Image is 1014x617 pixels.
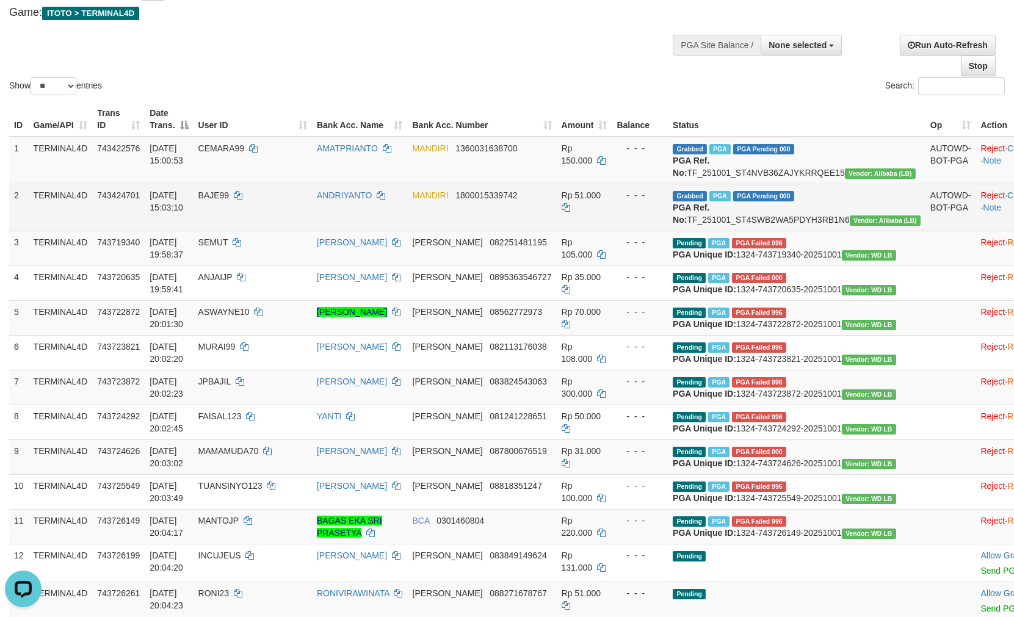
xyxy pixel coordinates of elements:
[413,588,483,598] span: [PERSON_NAME]
[925,184,976,231] td: AUTOWD-BOT-PGA
[9,102,29,137] th: ID
[198,143,244,153] span: CEMARA99
[490,377,546,386] span: Copy 083824543063 to clipboard
[29,102,93,137] th: Game/API: activate to sort column ascending
[617,189,663,201] div: - - -
[673,319,736,329] b: PGA Unique ID:
[413,342,483,352] span: [PERSON_NAME]
[317,446,387,456] a: [PERSON_NAME]
[562,272,601,282] span: Rp 35.000
[150,190,183,212] span: [DATE] 15:03:10
[97,342,140,352] span: 743723821
[29,137,93,184] td: TERMINAL4D
[761,35,842,56] button: None selected
[557,102,612,137] th: Amount: activate to sort column ascending
[562,377,593,399] span: Rp 300.000
[981,272,1005,282] a: Reject
[885,77,1005,95] label: Search:
[490,481,542,491] span: Copy 08818351247 to clipboard
[732,238,786,248] span: PGA Error
[29,370,93,405] td: TERMINAL4D
[413,481,483,491] span: [PERSON_NAME]
[29,231,93,265] td: TERMINAL4D
[850,215,921,226] span: Vendor URL: https://dashboard.q2checkout.com/secure
[668,231,925,265] td: 1324-743719340-20251001
[673,35,761,56] div: PGA Site Balance /
[150,237,183,259] span: [DATE] 19:58:37
[668,300,925,335] td: 1324-743722872-20251001
[9,509,29,544] td: 11
[29,474,93,509] td: TERMINAL4D
[145,102,193,137] th: Date Trans.: activate to sort column descending
[673,354,736,364] b: PGA Unique ID:
[981,143,1005,153] a: Reject
[150,481,183,503] span: [DATE] 20:03:49
[673,342,706,353] span: Pending
[198,307,250,317] span: ASWAYNE10
[413,377,483,386] span: [PERSON_NAME]
[198,377,231,386] span: JPBAJIL
[673,191,707,201] span: Grabbed
[29,405,93,439] td: TERMINAL4D
[29,544,93,582] td: TERMINAL4D
[97,446,140,456] span: 743724626
[673,156,709,178] b: PGA Ref. No:
[413,190,449,200] span: MANDIRI
[673,458,736,468] b: PGA Unique ID:
[842,494,896,504] span: Vendor URL: https://dashboard.q2checkout.com/secure
[413,516,430,525] span: BCA
[900,35,996,56] a: Run Auto-Refresh
[97,237,140,247] span: 743719340
[732,447,786,457] span: PGA Error
[668,370,925,405] td: 1324-743723872-20251001
[708,238,730,248] span: Marked by boxzainul
[198,342,236,352] span: MURAI99
[842,250,896,261] span: Vendor URL: https://dashboard.q2checkout.com/secure
[490,588,546,598] span: Copy 088271678767 to clipboard
[29,439,93,474] td: TERMINAL4D
[29,265,93,300] td: TERMINAL4D
[673,308,706,318] span: Pending
[562,143,593,165] span: Rp 150.000
[981,190,1005,200] a: Reject
[981,377,1005,386] a: Reject
[317,307,387,317] a: [PERSON_NAME]
[455,143,517,153] span: Copy 1360031638700 to clipboard
[317,272,387,282] a: [PERSON_NAME]
[490,342,546,352] span: Copy 082113176038 to clipboard
[925,102,976,137] th: Op: activate to sort column ascending
[617,306,663,318] div: - - -
[981,446,1005,456] a: Reject
[150,143,183,165] span: [DATE] 15:00:53
[668,184,925,231] td: TF_251001_ST4SWB2WA5PDYH3RB1N6
[413,550,483,560] span: [PERSON_NAME]
[317,342,387,352] a: [PERSON_NAME]
[312,102,408,137] th: Bank Acc. Name: activate to sort column ascending
[842,529,896,539] span: Vendor URL: https://dashboard.q2checkout.com/secure
[562,342,593,364] span: Rp 108.000
[317,516,382,538] a: BAGAS EKA SRI PRASETYA
[97,588,140,598] span: 743726261
[562,516,593,538] span: Rp 220.000
[981,411,1005,421] a: Reject
[617,445,663,457] div: - - -
[5,5,42,41] button: Open LiveChat chat widget
[981,237,1005,247] a: Reject
[562,446,601,456] span: Rp 31.000
[617,375,663,388] div: - - -
[673,412,706,422] span: Pending
[673,589,706,599] span: Pending
[490,446,546,456] span: Copy 087800676519 to clipboard
[708,516,730,527] span: Marked by boxzainul
[413,307,483,317] span: [PERSON_NAME]
[413,143,449,153] span: MANDIRI
[490,237,546,247] span: Copy 082251481195 to clipboard
[413,446,483,456] span: [PERSON_NAME]
[150,588,183,610] span: [DATE] 20:04:23
[668,137,925,184] td: TF_251001_ST4NVB36ZAJYKRRQEE15
[317,143,378,153] a: AMATPRIANTO
[617,236,663,248] div: - - -
[150,307,183,329] span: [DATE] 20:01:30
[562,307,601,317] span: Rp 70.000
[617,514,663,527] div: - - -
